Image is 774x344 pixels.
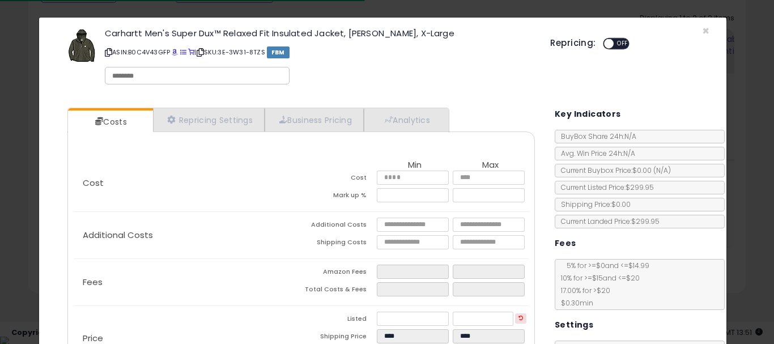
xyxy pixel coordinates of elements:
h5: Settings [555,318,593,332]
span: Current Landed Price: $299.95 [555,216,660,226]
p: ASIN: B0C4V43GFP | SKU: 3E-3W31-8TZS [105,43,533,61]
span: $0.30 min [555,298,593,308]
td: Listed [301,312,377,329]
span: × [702,23,709,39]
span: 10 % for >= $15 and <= $20 [555,273,640,283]
td: Additional Costs [301,218,377,235]
td: Mark up % [301,188,377,206]
a: Business Pricing [265,108,364,131]
a: Analytics [364,108,448,131]
p: Price [74,334,301,343]
h5: Fees [555,236,576,250]
a: All offer listings [180,48,186,57]
a: Repricing Settings [153,108,265,131]
a: Your listing only [188,48,194,57]
span: 17.00 % for > $20 [555,286,610,295]
th: Min [377,160,453,171]
td: Amazon Fees [301,265,377,282]
p: Cost [74,179,301,188]
th: Max [453,160,529,171]
img: 4153ogOfwaL._SL60_.jpg [65,29,99,63]
td: Total Costs & Fees [301,282,377,300]
span: FBM [267,46,290,58]
h5: Repricing: [550,39,596,48]
span: Current Buybox Price: [555,165,671,175]
td: Cost [301,171,377,188]
h3: Carhartt Men's Super Dux™ Relaxed Fit Insulated Jacket, [PERSON_NAME], X-Large [105,29,533,37]
span: 5 % for >= $0 and <= $14.99 [561,261,649,270]
span: Shipping Price: $0.00 [555,199,631,209]
h5: Key Indicators [555,107,621,121]
a: Costs [68,111,152,133]
span: $0.00 [632,165,671,175]
p: Fees [74,278,301,287]
span: OFF [614,39,632,49]
span: Avg. Win Price 24h: N/A [555,148,635,158]
td: Shipping Costs [301,235,377,253]
span: BuyBox Share 24h: N/A [555,131,636,141]
span: Current Listed Price: $299.95 [555,182,654,192]
span: ( N/A ) [653,165,671,175]
a: BuyBox page [172,48,178,57]
p: Additional Costs [74,231,301,240]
